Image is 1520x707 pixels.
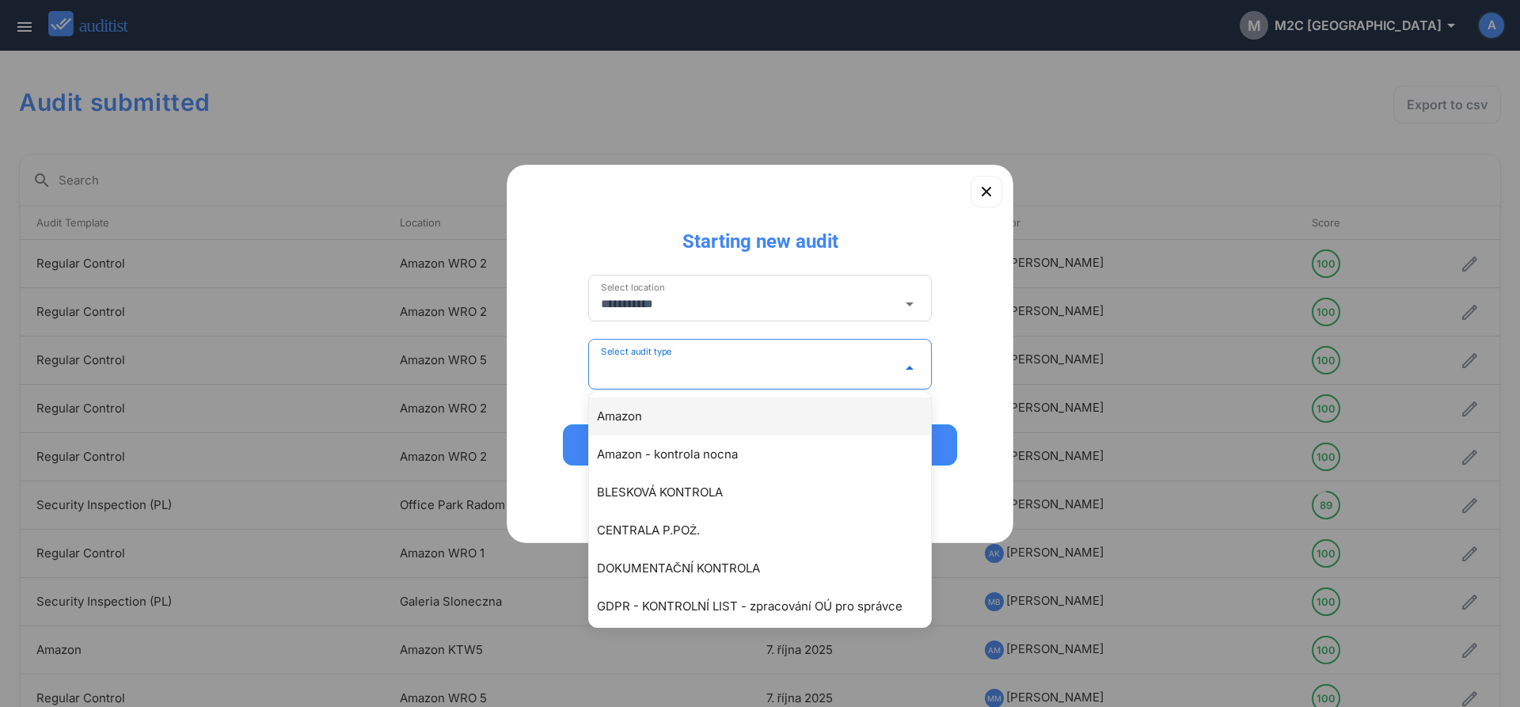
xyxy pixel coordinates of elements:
div: GDPR - KONTROLNÍ LIST - zpracování OÚ pro správce [597,597,939,616]
input: Select audit type [601,355,897,381]
div: Amazon [597,407,939,426]
div: DOKUMENTAČNÍ KONTROLA [597,559,939,578]
input: Select location [601,291,897,317]
div: CENTRALA P.POŻ. [597,521,939,540]
div: Starting new audit [670,216,851,254]
div: Start Audit [583,435,937,454]
div: Amazon - kontrola nocna [597,445,939,464]
div: BLESKOVÁ KONTROLA [597,483,939,502]
button: Start Audit [563,424,957,466]
i: arrow_drop_down [900,295,919,314]
i: arrow_drop_down [900,359,919,378]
